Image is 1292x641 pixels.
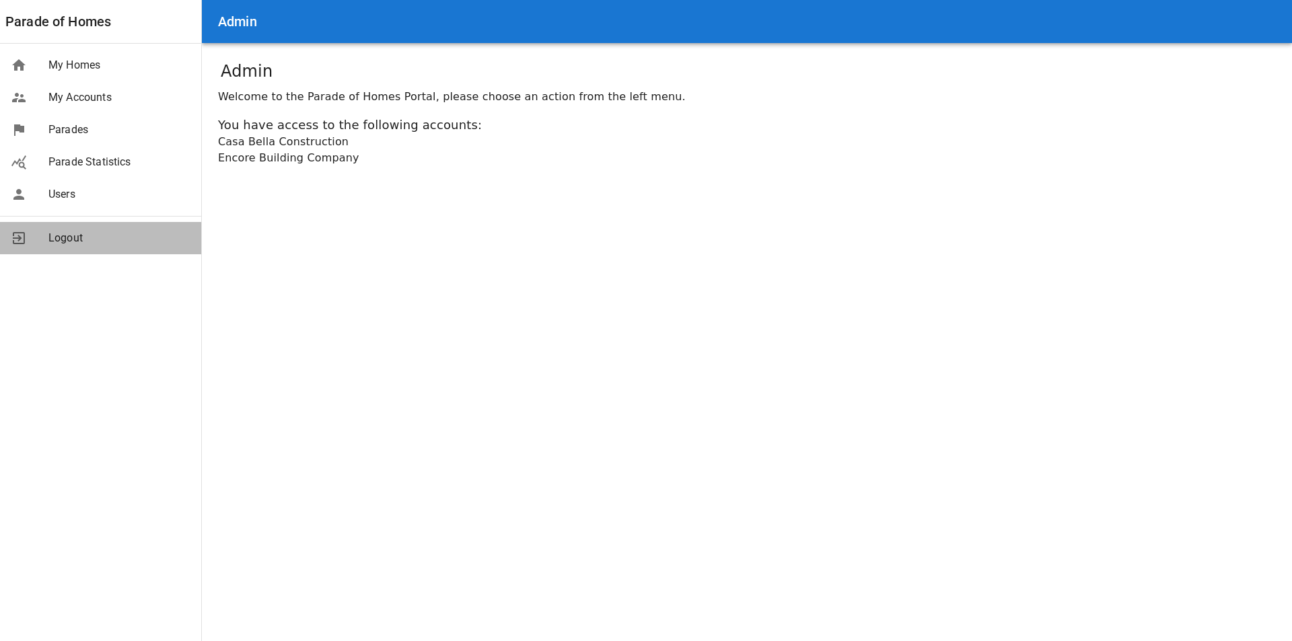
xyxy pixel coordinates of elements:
[48,57,190,73] span: My Homes
[5,11,111,32] a: Parade of Homes
[48,154,190,170] span: Parade Statistics
[48,186,190,202] span: Users
[48,89,190,106] span: My Accounts
[48,230,190,246] span: Logout
[218,134,1276,150] div: Casa Bella Construction
[218,11,257,32] h6: Admin
[218,116,1276,134] div: You have access to the following accounts:
[221,59,273,83] h1: Admin
[48,122,190,138] span: Parades
[218,150,1276,166] div: Encore Building Company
